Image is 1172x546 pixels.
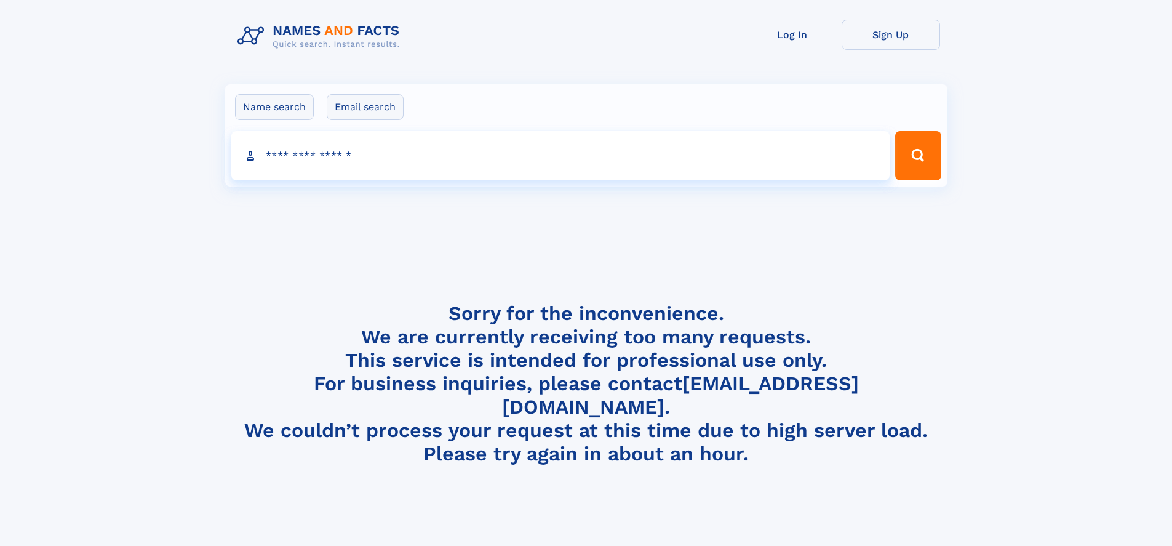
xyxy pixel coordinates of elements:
[235,94,314,120] label: Name search
[233,302,940,466] h4: Sorry for the inconvenience. We are currently receiving too many requests. This service is intend...
[502,372,859,419] a: [EMAIL_ADDRESS][DOMAIN_NAME]
[842,20,940,50] a: Sign Up
[743,20,842,50] a: Log In
[895,131,941,180] button: Search Button
[233,20,410,53] img: Logo Names and Facts
[231,131,890,180] input: search input
[327,94,404,120] label: Email search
